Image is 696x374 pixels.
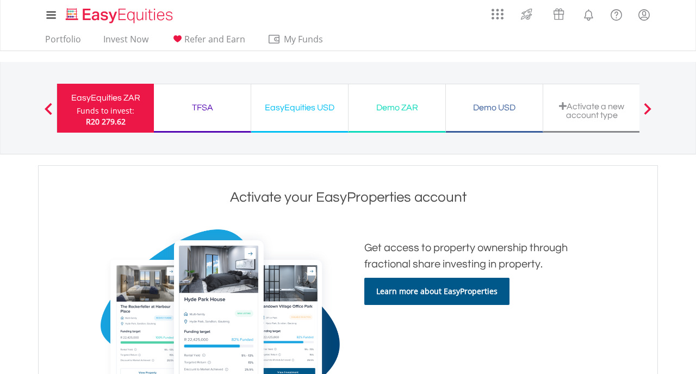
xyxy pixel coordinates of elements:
[452,100,536,115] div: Demo USD
[630,3,658,27] a: My Profile
[41,34,85,51] a: Portfolio
[258,100,341,115] div: EasyEquities USD
[550,102,633,120] div: Activate a new account type
[268,32,339,46] span: My Funds
[99,34,153,51] a: Invest Now
[550,5,568,23] img: vouchers-v2.svg
[64,90,147,105] div: EasyEquities ZAR
[41,188,655,207] h1: Activate your EasyProperties account
[602,3,630,24] a: FAQ's and Support
[518,5,536,23] img: thrive-v2.svg
[543,3,575,23] a: Vouchers
[160,100,244,115] div: TFSA
[355,100,439,115] div: Demo ZAR
[364,240,587,272] h2: Get access to property ownership through fractional share investing in property.
[86,116,126,127] span: R20 279.62
[77,105,134,116] div: Funds to invest:
[484,3,511,20] a: AppsGrid
[184,33,245,45] span: Refer and Earn
[166,34,250,51] a: Refer and Earn
[575,3,602,24] a: Notifications
[492,8,504,20] img: grid-menu-icon.svg
[61,3,177,24] a: Home page
[364,278,509,305] a: Learn more about EasyProperties
[64,7,177,24] img: EasyEquities_Logo.png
